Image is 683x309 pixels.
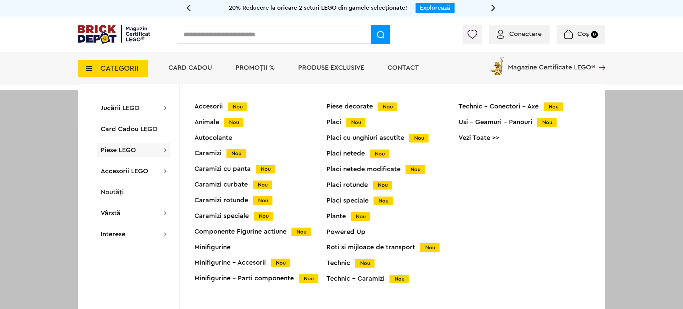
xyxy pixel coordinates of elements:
small: 0 [591,31,598,38]
a: Contact [388,64,419,71]
a: Produse exclusive [298,64,364,71]
a: Explorează [420,5,450,11]
span: 20% Reducere la oricare 2 seturi LEGO din gamele selecționate! [229,5,407,11]
a: Magazine Certificate LEGO® [595,55,605,62]
a: PROMOȚII % [235,64,275,71]
span: Coș [577,31,589,37]
span: Magazine Certificate LEGO® [508,55,595,71]
a: Conectare [497,31,542,37]
span: Conectare [509,31,542,37]
span: CATEGORII [100,65,138,72]
a: Card Cadou [168,64,212,71]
